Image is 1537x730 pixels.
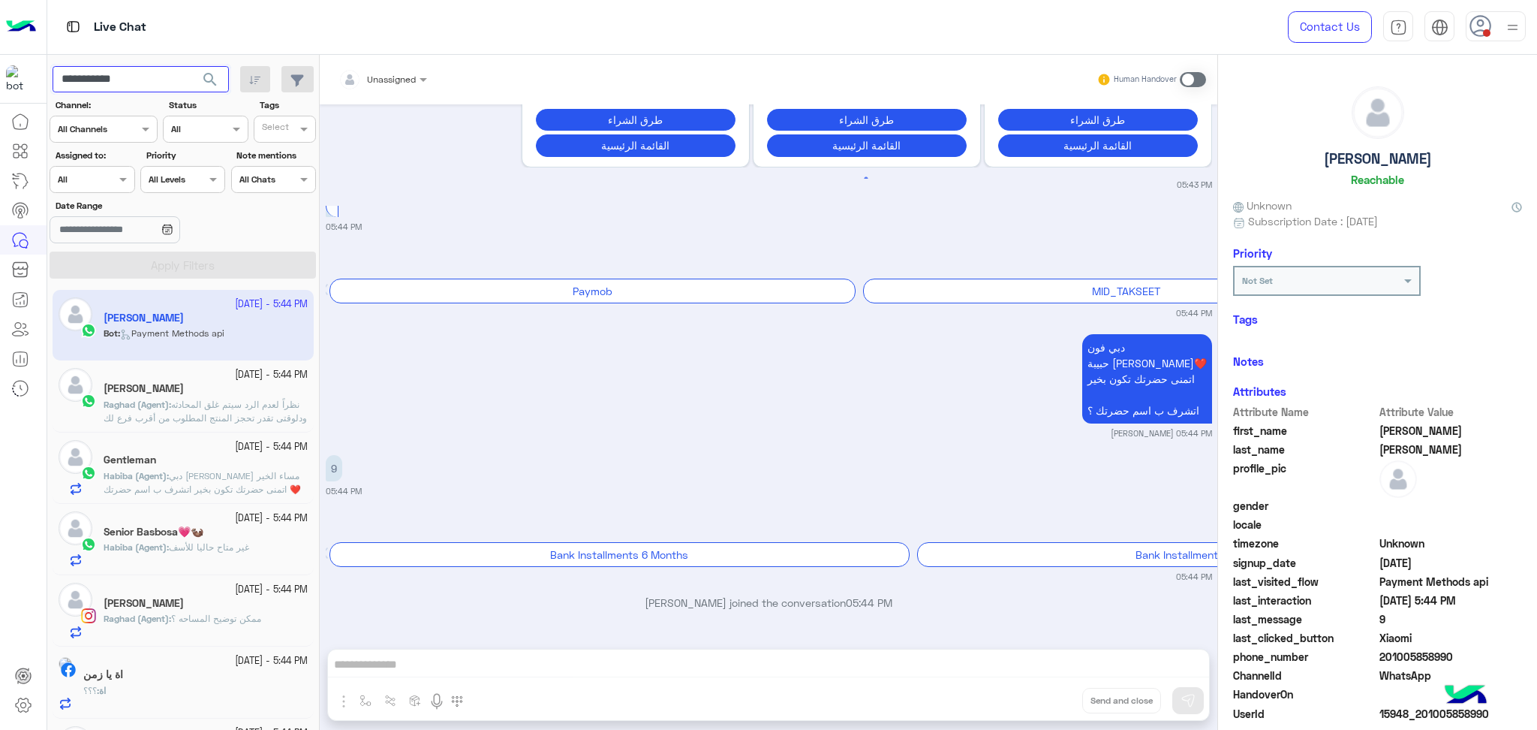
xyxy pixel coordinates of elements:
span: last_clicked_button [1233,630,1376,646]
img: picture [59,657,72,671]
img: defaultAdmin.png [59,583,92,617]
button: القائمة الرئيسية [536,134,735,156]
a: tab [1383,11,1413,43]
a: Contact Us [1288,11,1372,43]
h6: Notes [1233,354,1264,368]
button: 1 of 1 [859,171,874,186]
span: last_interaction [1233,593,1376,608]
span: first_name [1233,423,1376,439]
div: Bank Installments 12 Months [917,542,1497,567]
img: profile [1503,18,1522,37]
h5: Gentleman [104,454,156,466]
p: 19/9/2025, 5:44 PM [1082,334,1212,424]
p: [PERSON_NAME] joined the conversation [326,595,1212,611]
span: null [1379,498,1523,514]
h5: Senior Basbosa💗🦦 [104,526,203,538]
span: null [1379,517,1523,532]
span: search [201,71,219,89]
label: Note mentions [236,149,314,162]
span: Attribute Name [1233,404,1376,420]
small: [DATE] - 5:44 PM [235,440,308,454]
label: Channel: [56,98,156,112]
img: defaultAdmin.png [59,511,92,545]
h6: Reachable [1351,173,1404,186]
div: Paymob [329,279,856,303]
span: Raghad (Agent) [104,399,169,410]
span: غير متاح حاليا للأسف [169,541,249,553]
span: HandoverOn [1233,686,1376,702]
span: 05:44 PM [846,596,892,609]
span: locale [1233,517,1376,532]
span: Unassigned [367,74,416,85]
button: search [192,66,229,98]
label: Tags [260,98,314,112]
span: عبد العزيز [1379,442,1523,457]
span: 201005858990 [1379,649,1523,665]
span: احمد [1379,423,1523,439]
span: Xiaomi [1379,630,1523,646]
button: طرق الشراء [536,109,735,131]
small: [DATE] - 5:44 PM [235,511,308,526]
span: دبي فون حبيبة هاني مساء الخير❤️ اتمنى حضرتك تكون بخير اتشرف ب اسم حضرتك ؟ [104,470,301,508]
img: Facebook [61,662,76,677]
h6: Tags [1233,312,1522,326]
img: defaultAdmin.png [1352,87,1403,138]
span: 2025-09-19T14:41:58.174Z [1379,555,1523,571]
p: Live Chat [94,17,146,38]
small: 05:44 PM [326,221,362,233]
span: ChannelId [1233,668,1376,683]
small: Human Handover [1114,74,1177,86]
span: null [1379,686,1523,702]
h5: Adel Fathy [104,382,184,395]
button: طرق الشراء [767,109,967,131]
h6: Attributes [1233,385,1286,398]
span: Subscription Date : [DATE] [1248,213,1378,229]
button: القائمة الرئيسية [998,134,1198,156]
img: defaultAdmin.png [59,440,92,474]
img: WhatsApp [81,537,96,552]
button: Apply Filters [50,252,316,279]
label: Date Range [56,199,224,213]
img: WhatsApp [81,394,96,409]
button: طرق الشراء [998,109,1198,131]
span: last_name [1233,442,1376,457]
span: Habiba (Agent) [104,541,167,553]
img: Instagram [81,608,96,623]
span: 2025-09-19T14:44:53.88Z [1379,593,1523,608]
small: 05:43 PM [1177,179,1212,191]
label: Status [169,98,246,112]
span: timezone [1233,535,1376,551]
b: : [104,399,171,410]
span: Unknown [1379,535,1523,551]
small: 05:44 PM [1176,307,1212,319]
h5: اة يا زمن [83,668,123,681]
b: : [104,470,169,481]
img: hulul-logo.png [1439,670,1492,722]
b: : [104,541,169,553]
span: نظراً لعدم الرد سيتم غلق المحادثه ودلوقتى تقدر تحجز المنتج المطلوب من أقرب فرع لك بكل سهولة: 1️⃣ ... [104,399,307,518]
span: ممكن توضيح المساحه ؟ [171,613,261,624]
small: [DATE] - 5:44 PM [235,654,308,668]
img: Logo [6,11,36,43]
img: tab [1390,19,1407,36]
span: Unknown [1233,198,1292,213]
button: Send and close [1082,688,1161,713]
span: ؟؟؟ [83,685,97,696]
small: [DATE] - 5:44 PM [235,583,308,597]
span: phone_number [1233,649,1376,665]
label: Assigned to: [56,149,133,162]
img: tab [64,17,83,36]
span: Habiba (Agent) [104,470,167,481]
b: Not Set [1242,275,1273,286]
small: 05:44 PM [326,485,362,497]
img: 1403182699927242 [6,65,33,92]
img: tab [1431,19,1448,36]
div: MID_TAKSEET [863,279,1389,303]
small: 05:44 PM [1176,571,1212,583]
span: Raghad (Agent) [104,613,169,624]
span: UserId [1233,706,1376,722]
b: : [104,613,171,624]
h6: Priority [1233,246,1272,260]
span: 2 [1379,668,1523,683]
span: Attribute Value [1379,404,1523,420]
